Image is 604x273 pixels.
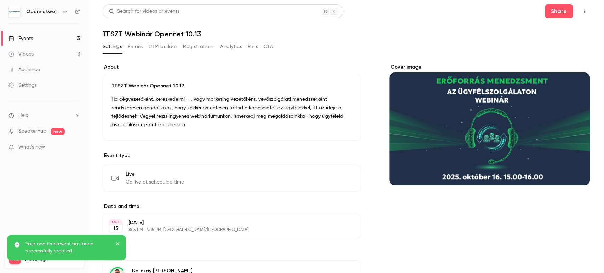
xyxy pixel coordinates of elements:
[103,250,361,257] label: Speakers
[126,171,184,178] span: Live
[128,227,323,233] p: 8:15 PM - 9:15 PM, [GEOGRAPHIC_DATA]/[GEOGRAPHIC_DATA]
[8,112,80,119] li: help-dropdown-opener
[18,112,29,119] span: Help
[26,8,59,15] h6: Opennetworks Kft.
[71,144,80,151] iframe: Noticeable Trigger
[128,219,323,226] p: [DATE]
[128,41,143,52] button: Emails
[18,144,45,151] span: What's new
[18,128,46,135] a: SpeakerHub
[545,4,573,18] button: Share
[8,51,34,58] div: Videos
[103,41,122,52] button: Settings
[109,220,122,225] div: OCT
[389,64,590,71] label: Cover image
[149,41,177,52] button: UTM builder
[8,82,37,89] div: Settings
[103,30,590,38] h1: TESZT Webinár Opennet 10.13
[183,41,214,52] button: Registrations
[111,82,352,89] p: TESZT Webinár Opennet 10.13
[113,225,118,232] p: 13
[109,8,179,15] div: Search for videos or events
[25,240,110,255] p: Your one time event has been successfully created.
[248,41,258,52] button: Polls
[103,203,361,210] label: Date and time
[115,240,120,249] button: close
[126,179,184,186] span: Go live at scheduled time
[389,64,590,185] section: Cover image
[220,41,242,52] button: Analytics
[264,41,273,52] button: CTA
[8,66,40,73] div: Audience
[51,128,65,135] span: new
[103,152,361,159] p: Event type
[9,6,20,17] img: Opennetworks Kft.
[103,64,361,71] label: About
[8,35,33,42] div: Events
[111,95,352,129] p: Ha cégvezetőként, kereskedelmi – , vagy marketing vezetőként, vevőszolgálati menedzserként rendsz...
